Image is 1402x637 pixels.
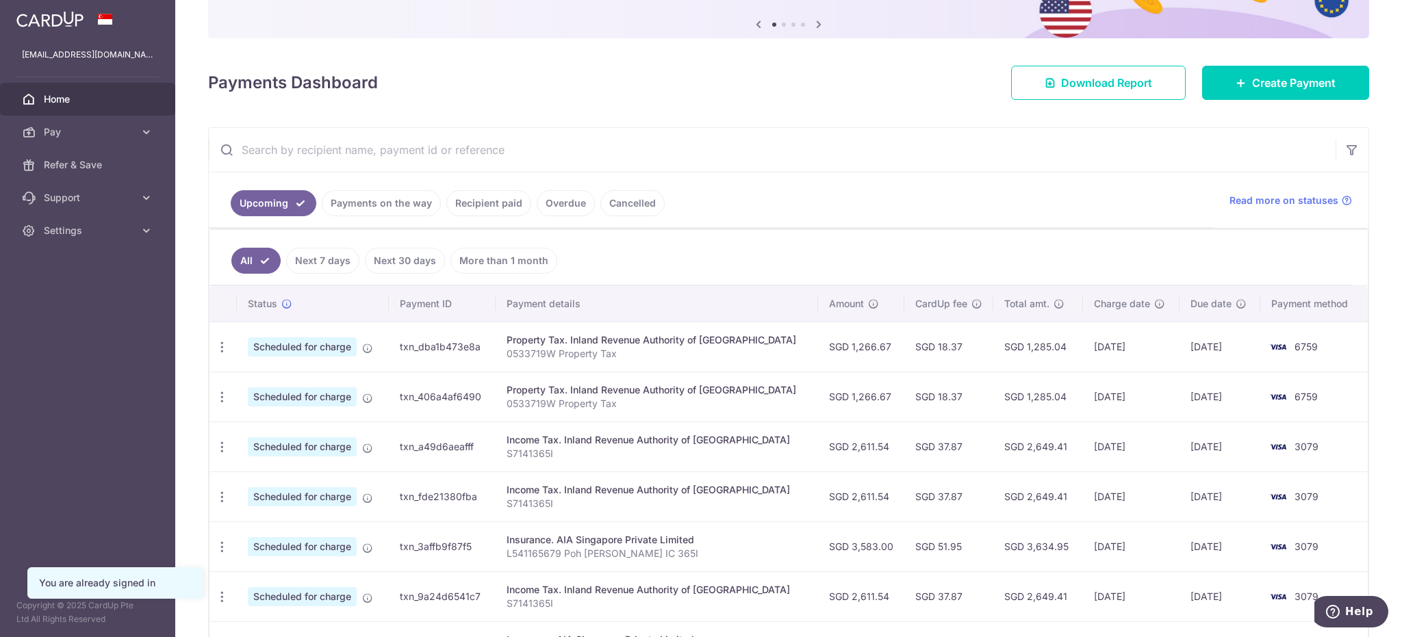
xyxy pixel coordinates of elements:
a: Upcoming [231,190,316,216]
span: Home [44,92,134,106]
span: Scheduled for charge [248,537,357,556]
h4: Payments Dashboard [208,70,378,95]
span: Scheduled for charge [248,387,357,406]
span: 6759 [1295,341,1318,352]
td: SGD 1,285.04 [993,372,1083,421]
td: [DATE] [1083,571,1180,621]
td: txn_9a24d6541c7 [389,571,496,621]
span: CardUp fee [915,297,967,311]
td: SGD 1,266.67 [818,322,904,372]
span: Status [248,297,277,311]
p: S7141365I [507,597,807,610]
div: Property Tax. Inland Revenue Authority of [GEOGRAPHIC_DATA] [507,333,807,347]
div: Income Tax. Inland Revenue Authority of [GEOGRAPHIC_DATA] [507,483,807,497]
div: You are already signed in [39,576,191,590]
a: Create Payment [1202,66,1369,100]
iframe: Opens a widget where you can find more information [1314,596,1388,630]
p: S7141365I [507,497,807,510]
span: Pay [44,125,134,139]
div: Income Tax. Inland Revenue Authority of [GEOGRAPHIC_DATA] [507,583,807,597]
div: Property Tax. Inland Revenue Authority of [GEOGRAPHIC_DATA] [507,383,807,397]
td: txn_dba1b473e8a [389,322,496,372]
td: txn_3affb9f87f5 [389,521,496,571]
p: [EMAIL_ADDRESS][DOMAIN_NAME] [22,48,153,62]
p: 0533719W Property Tax [507,347,807,361]
td: SGD 2,611.54 [818,471,904,521]
a: Download Report [1011,66,1186,100]
span: 3079 [1295,590,1318,602]
td: [DATE] [1083,372,1180,421]
span: Amount [829,297,864,311]
p: L541165679 Poh [PERSON_NAME] IC 365I [507,547,807,560]
a: Next 7 days [286,248,359,274]
span: Scheduled for charge [248,437,357,456]
img: Bank Card [1264,489,1292,505]
span: 3079 [1295,541,1318,552]
td: SGD 1,266.67 [818,372,904,421]
td: SGD 2,611.54 [818,571,904,621]
a: All [231,248,281,274]
span: Scheduled for charge [248,587,357,606]
td: [DATE] [1180,372,1260,421]
td: [DATE] [1180,471,1260,521]
td: SGD 2,649.41 [993,421,1083,471]
td: SGD 37.87 [904,571,993,621]
span: Refer & Save [44,158,134,172]
img: Bank Card [1264,389,1292,405]
span: Scheduled for charge [248,337,357,356]
span: Support [44,191,134,205]
th: Payment ID [389,286,496,322]
img: Bank Card [1264,588,1292,605]
a: Overdue [537,190,595,216]
img: Bank Card [1264,339,1292,355]
td: SGD 2,611.54 [818,421,904,471]
a: Read more on statuses [1229,194,1352,207]
td: [DATE] [1180,521,1260,571]
div: Insurance. AIA Singapore Private Limited [507,533,807,547]
th: Payment details [496,286,818,322]
td: SGD 37.87 [904,471,993,521]
td: SGD 18.37 [904,372,993,421]
span: 6759 [1295,391,1318,402]
a: Recipient paid [446,190,531,216]
td: SGD 37.87 [904,421,993,471]
td: [DATE] [1083,471,1180,521]
td: [DATE] [1180,421,1260,471]
img: Bank Card [1264,538,1292,555]
img: CardUp [16,11,84,27]
span: Charge date [1094,297,1150,311]
a: Cancelled [600,190,665,216]
td: SGD 2,649.41 [993,571,1083,621]
td: SGD 2,649.41 [993,471,1083,521]
th: Payment method [1260,286,1368,322]
a: Next 30 days [365,248,445,274]
input: Search by recipient name, payment id or reference [209,128,1336,172]
td: SGD 3,634.95 [993,521,1083,571]
span: Scheduled for charge [248,487,357,506]
td: [DATE] [1083,322,1180,372]
p: 0533719W Property Tax [507,397,807,411]
span: 3079 [1295,491,1318,502]
td: [DATE] [1180,571,1260,621]
td: SGD 1,285.04 [993,322,1083,372]
p: S7141365I [507,447,807,460]
td: SGD 3,583.00 [818,521,904,571]
span: Settings [44,224,134,237]
span: 3079 [1295,441,1318,452]
a: Payments on the way [322,190,441,216]
span: Due date [1190,297,1232,311]
td: [DATE] [1180,322,1260,372]
td: txn_406a4af6490 [389,372,496,421]
div: Income Tax. Inland Revenue Authority of [GEOGRAPHIC_DATA] [507,433,807,447]
td: SGD 51.95 [904,521,993,571]
td: [DATE] [1083,521,1180,571]
span: Total amt. [1004,297,1049,311]
td: txn_fde21380fba [389,471,496,521]
a: More than 1 month [450,248,557,274]
td: SGD 18.37 [904,322,993,372]
span: Download Report [1061,75,1152,91]
td: txn_a49d6aeafff [389,421,496,471]
img: Bank Card [1264,439,1292,455]
span: Create Payment [1252,75,1336,91]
